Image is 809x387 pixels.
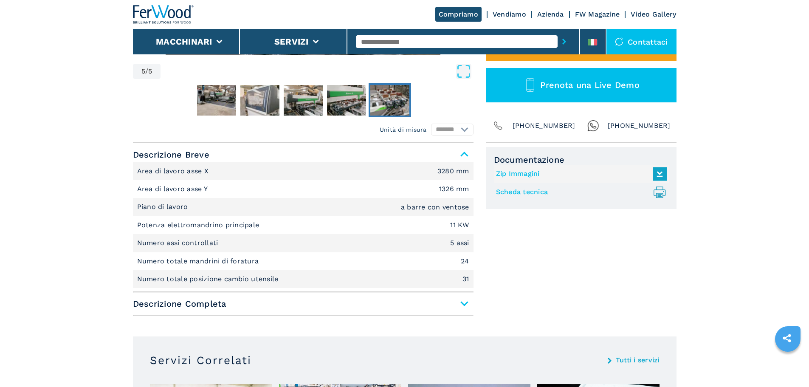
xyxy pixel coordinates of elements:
[137,257,261,266] p: Numero totale mandrini di foratura
[137,274,281,284] p: Numero totale posizione cambio utensile
[540,80,640,90] span: Prenota una Live Demo
[327,85,366,116] img: 33b3e5796db39b64221aab2f76e70bf1
[450,240,469,246] em: 5 assi
[493,10,526,18] a: Vendiamo
[133,162,474,288] div: Descrizione Breve
[137,238,220,248] p: Numero assi controllati
[486,68,677,102] button: Prenota una Live Demo
[773,349,803,381] iframe: Chat
[137,167,211,176] p: Area di lavoro asse X
[439,186,469,192] em: 1326 mm
[370,85,409,116] img: 8a0e401a24a6e1fbeb6d1a3299e2d2a5
[284,85,323,116] img: 815e2a6bae1817489f8d33323df0e999
[239,83,281,117] button: Go to Slide 2
[240,85,279,116] img: 7c210da7f76baaecbc4229e4dec48a93
[435,7,482,22] a: Compriamo
[615,37,623,46] img: Contattaci
[631,10,676,18] a: Video Gallery
[513,120,575,132] span: [PHONE_NUMBER]
[197,85,236,116] img: 289a58221646ec4d1c7d2cb8968fddc7
[137,184,210,194] p: Area di lavoro asse Y
[380,125,427,134] em: Unità di misura
[145,68,148,75] span: /
[461,258,469,265] em: 24
[325,83,368,117] button: Go to Slide 4
[137,220,262,230] p: Potenza elettromandrino principale
[133,147,474,162] span: Descrizione Breve
[163,64,471,79] button: Open Fullscreen
[133,5,194,24] img: Ferwood
[133,83,474,117] nav: Thumbnail Navigation
[496,185,662,199] a: Scheda tecnica
[150,353,251,367] h3: Servizi Correlati
[274,37,309,47] button: Servizi
[369,83,411,117] button: Go to Slide 5
[776,328,798,349] a: sharethis
[587,120,599,132] img: Whatsapp
[494,155,669,165] span: Documentazione
[496,167,662,181] a: Zip Immagini
[195,83,238,117] button: Go to Slide 1
[450,222,469,229] em: 11 KW
[608,120,671,132] span: [PHONE_NUMBER]
[148,68,152,75] span: 5
[492,120,504,132] img: Phone
[282,83,324,117] button: Go to Slide 3
[462,276,469,282] em: 31
[133,296,474,311] span: Descrizione Completa
[537,10,564,18] a: Azienda
[156,37,212,47] button: Macchinari
[137,202,190,212] p: Piano di lavoro
[616,357,660,364] a: Tutti i servizi
[437,168,469,175] em: 3280 mm
[141,68,145,75] span: 5
[401,204,469,211] em: a barre con ventose
[558,32,571,51] button: submit-button
[606,29,677,54] div: Contattaci
[575,10,620,18] a: FW Magazine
